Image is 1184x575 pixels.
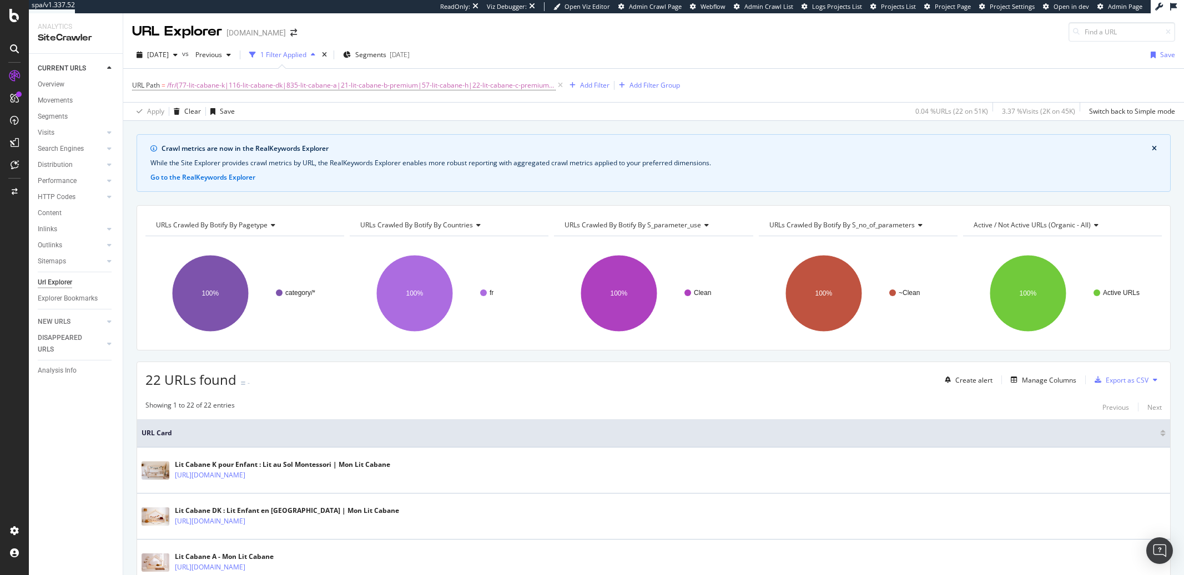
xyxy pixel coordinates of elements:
span: Logs Projects List [812,2,862,11]
h4: URLs Crawled By Botify By pagetype [154,216,334,234]
a: Content [38,207,115,219]
div: Content [38,207,62,219]
button: close banner [1149,141,1160,156]
svg: A chart. [554,245,751,342]
span: Admin Page [1108,2,1142,11]
a: Project Page [924,2,971,11]
a: NEW URLS [38,316,104,328]
span: 2025 Sep. 27th [147,50,169,59]
div: - [248,378,250,388]
a: Webflow [690,2,725,11]
div: Create alert [955,375,992,385]
a: Projects List [870,2,916,11]
span: Project Page [935,2,971,11]
div: times [320,49,329,60]
a: [URL][DOMAIN_NAME] [175,516,245,527]
span: 22 URLs found [145,370,236,389]
a: Overview [38,79,115,90]
a: HTTP Codes [38,191,104,203]
text: 100% [202,289,219,297]
img: main image [142,553,169,572]
span: /fr/(77-lit-cabane-k|116-lit-cabane-dk|835-lit-cabane-a|21-lit-cabane-b-premium|57-lit-cabane-h|2... [167,78,556,93]
div: Crawl metrics are now in the RealKeywords Explorer [162,144,1152,154]
h4: Active / Not Active URLs [971,216,1152,234]
div: Showing 1 to 22 of 22 entries [145,400,235,414]
a: Open Viz Editor [553,2,610,11]
div: Overview [38,79,64,90]
button: Export as CSV [1090,371,1148,389]
div: Viz Debugger: [487,2,527,11]
a: [URL][DOMAIN_NAME] [175,562,245,573]
div: NEW URLS [38,316,70,328]
span: vs [182,49,191,58]
div: Movements [38,95,73,106]
span: Open in dev [1054,2,1089,11]
div: 1 Filter Applied [260,50,306,59]
div: Lit Cabane DK : Lit Enfant en [GEOGRAPHIC_DATA] | Mon Lit Cabane [175,506,399,516]
h4: URLs Crawled By Botify By countries [358,216,538,234]
div: Lit Cabane K pour Enfant : Lit au Sol Montessori | Mon Lit Cabane [175,460,390,470]
div: URL Explorer [132,22,222,41]
span: URLs Crawled By Botify By pagetype [156,220,268,230]
a: Admin Page [1097,2,1142,11]
a: Url Explorer [38,277,115,288]
span: URL Path [132,80,160,90]
div: Clear [184,106,201,116]
span: URLs Crawled By Botify By s_no_of_parameters [769,220,915,230]
text: 100% [611,289,628,297]
span: Projects List [881,2,916,11]
button: Save [206,103,235,120]
div: Outlinks [38,240,62,251]
text: 100% [406,289,424,297]
text: Clean [694,289,711,297]
div: Lit Cabane A - Mon Lit Cabane [175,552,294,562]
button: Switch back to Simple mode [1085,103,1175,120]
div: A chart. [963,245,1160,342]
div: Export as CSV [1106,375,1148,385]
button: Apply [132,103,164,120]
a: Movements [38,95,115,106]
div: Analytics [38,22,114,32]
div: info banner [137,134,1171,192]
div: Apply [147,106,164,116]
div: 3.37 % Visits ( 2K on 45K ) [1002,106,1075,116]
div: Sitemaps [38,256,66,267]
a: Explorer Bookmarks [38,293,115,304]
span: Active / Not Active URLs (organic - all) [974,220,1091,230]
button: [DATE] [132,46,182,64]
h4: URLs Crawled By Botify By s_no_of_parameters [767,216,948,234]
div: Explorer Bookmarks [38,293,98,304]
a: Sitemaps [38,256,104,267]
div: SiteCrawler [38,32,114,44]
a: Analysis Info [38,365,115,376]
a: Logs Projects List [802,2,862,11]
span: URLs Crawled By Botify By s_parameter_use [565,220,701,230]
div: Analysis Info [38,365,77,376]
span: Admin Crawl Page [629,2,682,11]
text: category/* [285,289,315,297]
a: [URL][DOMAIN_NAME] [175,470,245,481]
div: A chart. [350,245,547,342]
button: Add Filter Group [614,79,680,92]
span: Webflow [701,2,725,11]
div: Previous [1102,403,1129,412]
a: Project Settings [979,2,1035,11]
div: Add Filter [580,80,609,90]
div: Inlinks [38,223,57,235]
button: Previous [191,46,235,64]
text: ~Clean [899,289,920,297]
div: Segments [38,111,68,123]
a: Performance [38,175,104,187]
svg: A chart. [759,245,956,342]
span: Open Viz Editor [565,2,610,11]
span: URLs Crawled By Botify By countries [360,220,473,230]
text: 100% [815,289,832,297]
input: Find a URL [1069,22,1175,42]
svg: A chart. [145,245,342,342]
div: Manage Columns [1022,375,1076,385]
h4: URLs Crawled By Botify By s_parameter_use [562,216,743,234]
span: Admin Crawl List [744,2,793,11]
div: [DATE] [390,50,410,59]
span: Previous [191,50,222,59]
